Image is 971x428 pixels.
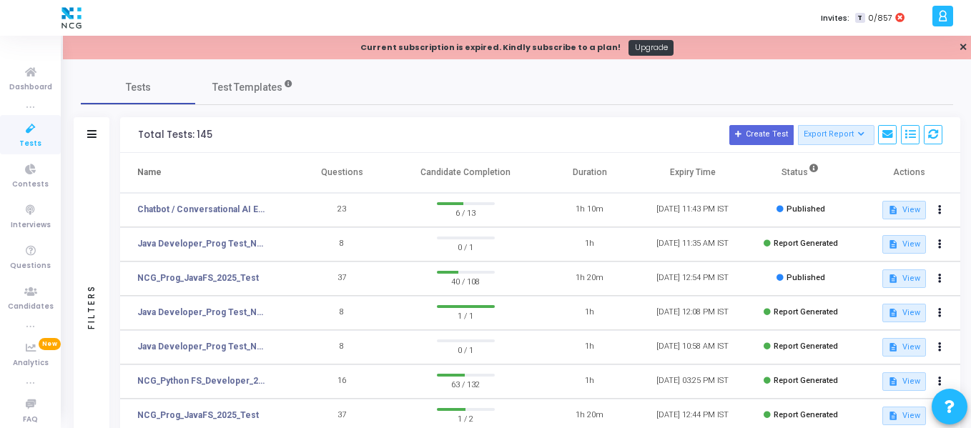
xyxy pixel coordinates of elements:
[137,237,269,250] a: Java Developer_Prog Test_NCG
[729,125,794,145] button: Create Test
[882,338,926,357] button: View
[888,377,898,387] mat-icon: description
[23,414,38,426] span: FAQ
[888,239,898,249] mat-icon: description
[437,274,495,288] span: 40 / 108
[12,179,49,191] span: Contests
[120,153,290,193] th: Name
[888,274,898,284] mat-icon: description
[290,153,393,193] th: Questions
[538,364,641,399] td: 1h
[137,272,259,284] a: NCG_Prog_JavaFS_2025_Test
[882,201,926,219] button: View
[641,296,744,330] td: [DATE] 12:08 PM IST
[437,411,495,425] span: 1 / 2
[641,364,744,399] td: [DATE] 03:25 PM IST
[882,407,926,425] button: View
[8,301,54,313] span: Candidates
[787,204,825,214] span: Published
[290,330,393,364] td: 8
[360,41,621,54] div: Current subscription is expired. Kindly subscribe to a plan!
[641,330,744,364] td: [DATE] 10:58 AM IST
[290,262,393,296] td: 37
[437,342,495,357] span: 0 / 1
[641,193,744,227] td: [DATE] 11:43 PM IST
[437,239,495,254] span: 0 / 1
[538,262,641,296] td: 1h 20m
[641,153,744,193] th: Expiry Time
[393,153,538,193] th: Candidate Completion
[290,227,393,262] td: 8
[137,306,269,319] a: Java Developer_Prog Test_NCG
[868,12,892,24] span: 0/857
[774,342,838,351] span: Report Generated
[58,4,85,32] img: logo
[629,40,674,56] a: Upgrade
[137,340,269,353] a: Java Developer_Prog Test_NCG
[855,13,864,24] span: T
[437,308,495,322] span: 1 / 1
[774,410,838,419] span: Report Generated
[212,80,282,95] span: Test Templates
[888,308,898,318] mat-icon: description
[290,296,393,330] td: 8
[137,374,269,387] a: NCG_Python FS_Developer_2025
[13,357,49,369] span: Analytics
[774,239,838,248] span: Report Generated
[138,129,212,141] div: Total Tests: 145
[11,219,51,232] span: Interviews
[882,269,926,288] button: View
[882,372,926,391] button: View
[85,228,98,385] div: Filters
[888,205,898,215] mat-icon: description
[959,40,967,55] a: ✕
[821,12,849,24] label: Invites:
[774,376,838,385] span: Report Generated
[774,307,838,317] span: Report Generated
[641,262,744,296] td: [DATE] 12:54 PM IST
[888,342,898,352] mat-icon: description
[538,330,641,364] td: 1h
[39,338,61,350] span: New
[882,235,926,254] button: View
[290,364,393,399] td: 16
[137,409,259,422] a: NCG_Prog_JavaFS_2025_Test
[19,138,41,150] span: Tests
[10,260,51,272] span: Questions
[798,125,874,145] button: Export Report
[538,227,641,262] td: 1h
[290,193,393,227] td: 23
[137,203,269,216] a: Chatbot / Conversational AI Engineer Assessment
[538,296,641,330] td: 1h
[744,153,857,193] th: Status
[126,80,151,95] span: Tests
[437,377,495,391] span: 63 / 132
[857,153,960,193] th: Actions
[538,153,641,193] th: Duration
[437,205,495,219] span: 6 / 13
[9,81,52,94] span: Dashboard
[882,304,926,322] button: View
[787,273,825,282] span: Published
[888,411,898,421] mat-icon: description
[538,193,641,227] td: 1h 10m
[641,227,744,262] td: [DATE] 11:35 AM IST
